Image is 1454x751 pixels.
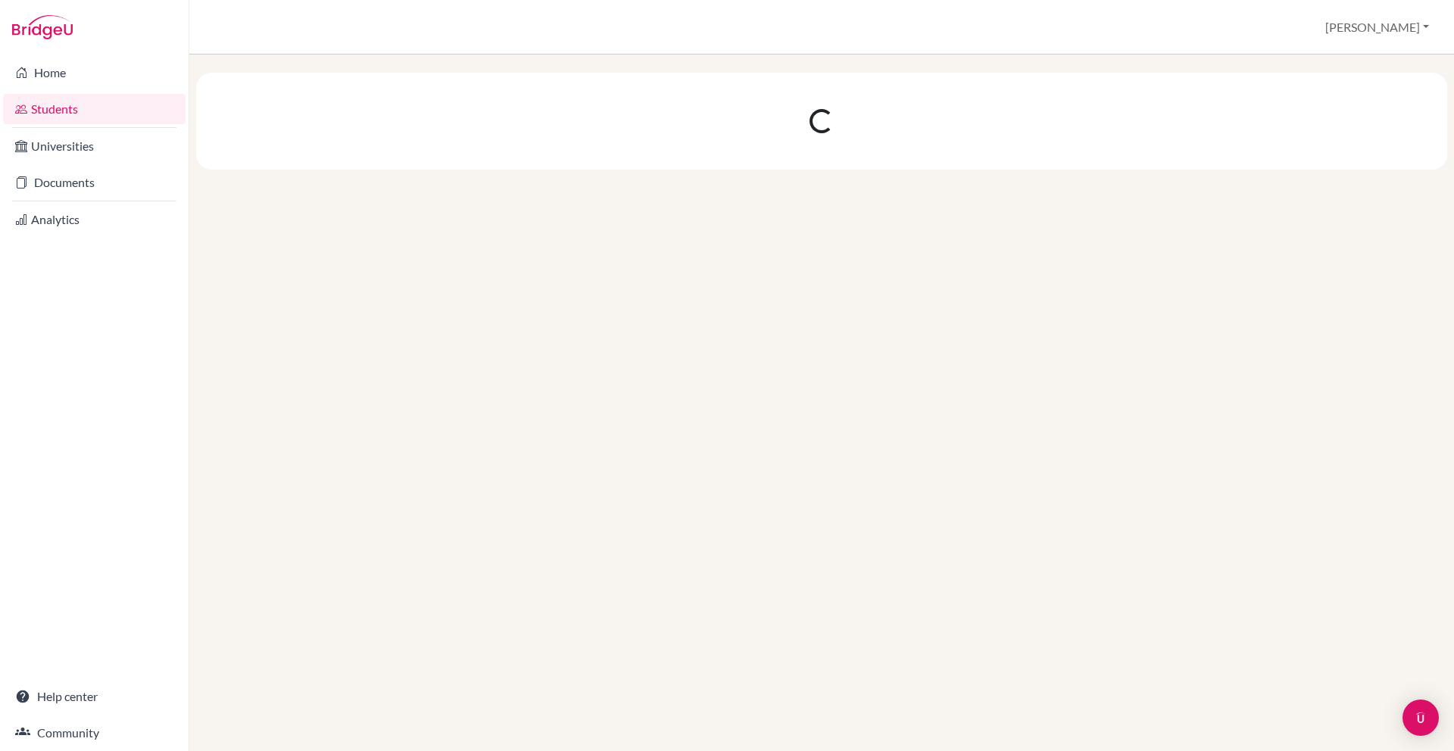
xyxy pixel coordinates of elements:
img: Bridge-U [12,15,73,39]
a: Students [3,94,186,124]
button: [PERSON_NAME] [1318,13,1436,42]
a: Analytics [3,204,186,235]
a: Documents [3,167,186,198]
a: Home [3,58,186,88]
a: Community [3,718,186,748]
a: Universities [3,131,186,161]
div: Open Intercom Messenger [1403,700,1439,736]
a: Help center [3,681,186,712]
